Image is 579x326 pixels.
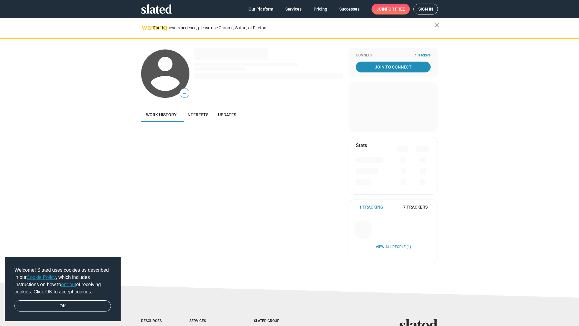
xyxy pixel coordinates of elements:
[182,107,213,122] a: Interests
[153,24,434,32] div: For the best experience, please use Chrome, Safari, or Firefox.
[285,4,302,14] span: Services
[186,112,208,117] span: Interests
[359,204,383,210] span: 1 Tracking
[372,4,410,14] a: Joinfor free
[334,4,364,14] a: Successes
[27,275,56,280] a: Cookie Policy
[356,53,431,58] div: Connect
[189,319,230,324] div: Services
[248,4,273,14] span: Our Platform
[244,4,278,14] a: Our Platform
[141,107,182,122] a: Work history
[339,4,359,14] span: Successes
[141,319,165,324] div: Resources
[356,62,431,72] a: Join To Connect
[142,24,149,31] mat-icon: warning
[146,112,177,117] span: Work history
[356,142,367,149] mat-card-title: Stats
[403,204,428,210] span: 7 Trackers
[5,257,121,321] div: cookieconsent
[309,4,332,14] a: Pricing
[433,21,440,29] mat-icon: close
[14,300,111,312] a: dismiss cookie message
[61,282,76,287] a: opt-out
[254,319,295,324] div: Slated Group
[376,4,405,14] span: Join
[418,4,433,14] span: Sign in
[14,267,111,296] span: Welcome! Slated uses cookies as described in our , which includes instructions on how to of recei...
[218,112,236,117] span: Updates
[280,4,306,14] a: Services
[180,89,189,97] span: —
[314,4,327,14] span: Pricing
[357,62,429,72] span: Join To Connect
[413,4,438,14] a: Sign in
[213,107,241,122] a: Updates
[386,4,405,14] span: for free
[414,53,431,58] span: 7 Trackers
[376,245,411,250] a: View all People (1)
